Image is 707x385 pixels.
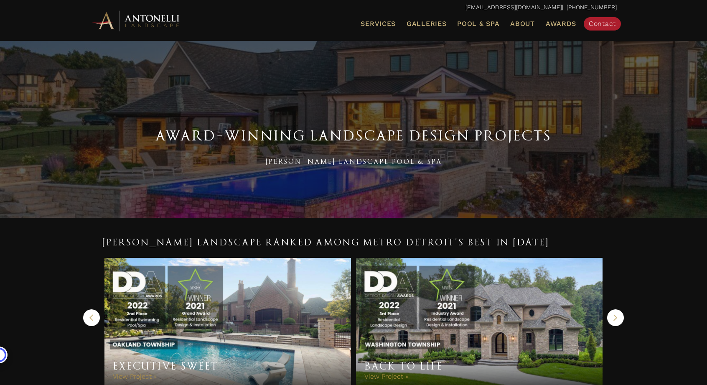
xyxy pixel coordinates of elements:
a: Contact [584,17,621,31]
span: Pool & Spa [457,20,499,28]
a: Back to Life [364,360,443,372]
a: [EMAIL_ADDRESS][DOMAIN_NAME] [465,4,562,10]
a: Services [357,18,399,29]
p: | [PHONE_NUMBER] [90,2,617,13]
span: Contact [589,20,616,28]
span: Awards [546,20,576,28]
img: Antonelli Horizontal Logo [90,9,182,32]
a: View Project » [113,372,157,380]
span: [PERSON_NAME] Landscape Ranked Among Metro Detroit's Best in [DATE] [102,237,549,247]
a: Executive Sweet [113,360,218,372]
span: About [510,20,535,27]
a: About [507,18,538,29]
a: View Project » [364,372,408,380]
a: Pool & Spa [454,18,503,29]
span: Award-Winning Landscape Design Projects [155,127,552,144]
span: [PERSON_NAME] Landscape Pool & Spa [265,158,442,166]
a: Galleries [403,18,450,29]
span: Galleries [407,20,446,28]
span: Services [361,20,396,27]
a: Awards [542,18,580,29]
